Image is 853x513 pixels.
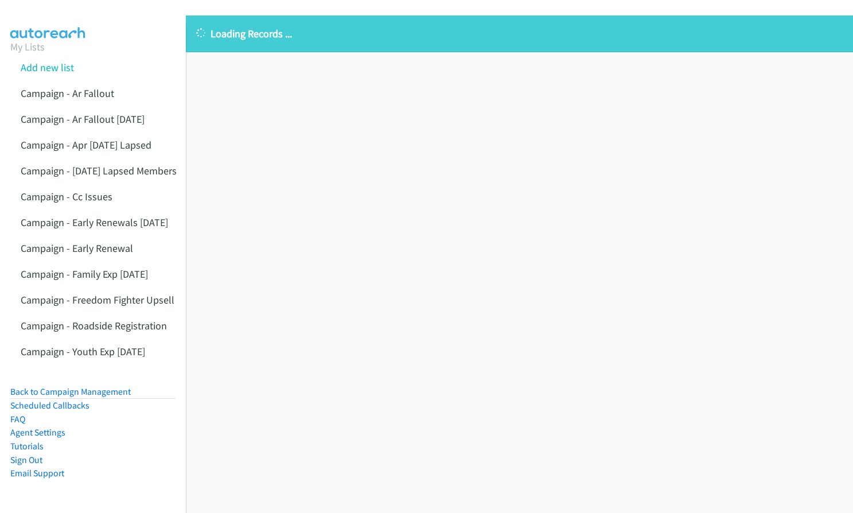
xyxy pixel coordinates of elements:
[10,427,65,438] a: Agent Settings
[10,441,44,452] a: Tutorials
[21,164,177,177] a: Campaign - [DATE] Lapsed Members
[21,87,114,100] a: Campaign - Ar Fallout
[21,138,151,151] a: Campaign - Apr [DATE] Lapsed
[10,386,131,397] a: Back to Campaign Management
[21,242,133,255] a: Campaign - Early Renewal
[196,26,843,41] p: Loading Records ...
[10,414,25,425] a: FAQ
[10,40,45,53] a: My Lists
[21,319,167,332] a: Campaign - Roadside Registration
[10,454,42,465] a: Sign Out
[21,345,145,358] a: Campaign - Youth Exp [DATE]
[10,468,64,479] a: Email Support
[21,216,168,229] a: Campaign - Early Renewals [DATE]
[10,400,89,411] a: Scheduled Callbacks
[21,61,74,74] a: Add new list
[21,293,174,306] a: Campaign - Freedom Fighter Upsell
[21,267,148,281] a: Campaign - Family Exp [DATE]
[21,190,112,203] a: Campaign - Cc Issues
[21,112,145,126] a: Campaign - Ar Fallout [DATE]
